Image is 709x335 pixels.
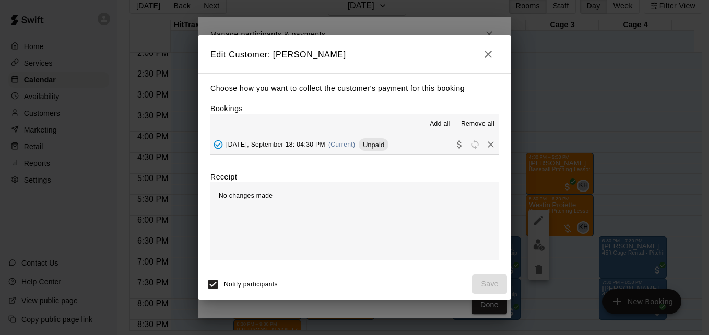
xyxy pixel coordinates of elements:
p: Choose how you want to collect the customer's payment for this booking [210,82,499,95]
label: Bookings [210,104,243,113]
span: Reschedule [467,140,483,148]
span: No changes made [219,192,273,199]
span: Remove all [461,119,494,129]
span: [DATE], September 18: 04:30 PM [226,141,325,148]
h2: Edit Customer: [PERSON_NAME] [198,35,511,73]
button: Added - Collect Payment[DATE], September 18: 04:30 PM(Current)UnpaidCollect paymentRescheduleRemove [210,135,499,154]
label: Receipt [210,172,237,182]
span: (Current) [328,141,356,148]
span: Notify participants [224,281,278,288]
button: Add all [423,116,457,133]
button: Remove all [457,116,499,133]
button: Added - Collect Payment [210,137,226,152]
span: Remove [483,140,499,148]
span: Unpaid [359,141,388,149]
span: Collect payment [452,140,467,148]
span: Add all [430,119,451,129]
